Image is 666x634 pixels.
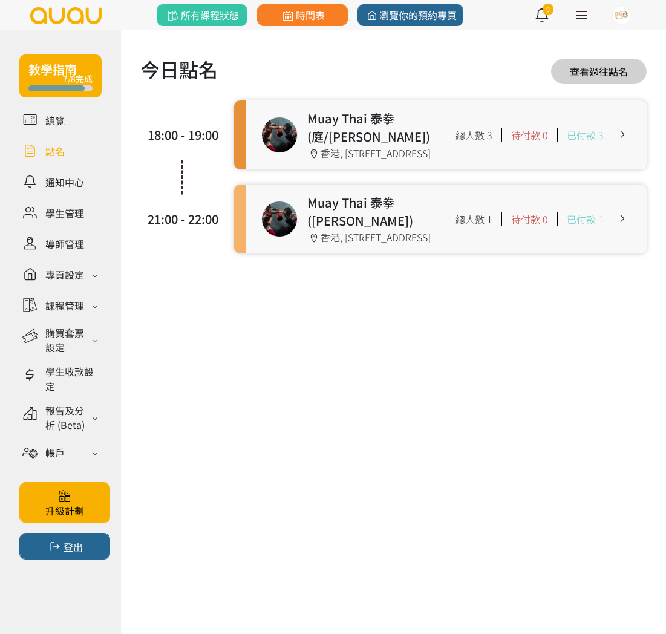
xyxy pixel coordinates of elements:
[146,126,219,144] div: 18:00 - 19:00
[165,8,238,22] span: 所有課程狀態
[364,8,457,22] span: 瀏覽你的預約專頁
[45,298,84,313] div: 課程管理
[19,482,110,523] a: 升級計劃
[157,4,247,26] a: 所有課程狀態
[357,4,463,26] a: 瀏覽你的預約專頁
[146,210,219,228] div: 21:00 - 22:00
[543,4,553,15] span: 9
[140,54,218,83] h1: 今日點名
[29,7,103,24] img: logo.svg
[257,4,348,26] a: 時間表
[45,445,65,460] div: 帳戶
[280,8,324,22] span: 時間表
[19,533,110,560] button: 登出
[45,267,84,282] div: 專頁設定
[45,325,88,355] div: 購買套票設定
[45,403,88,432] div: 報告及分析 (Beta)
[551,59,647,84] a: 查看過往點名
